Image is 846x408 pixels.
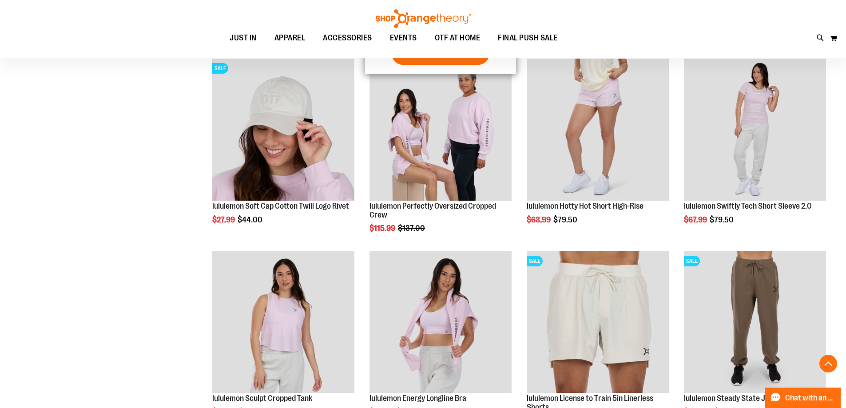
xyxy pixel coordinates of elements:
span: EVENTS [390,28,417,48]
span: $27.99 [212,215,236,224]
a: lululemon Sculpt Cropped Tank [212,251,354,395]
div: product [522,54,673,247]
a: lululemon License to Train 5in Linerless ShortsSALE [527,251,669,395]
a: lululemon Energy Longline Bra [369,394,466,403]
span: SALE [527,256,543,266]
span: FINAL PUSH SALE [498,28,558,48]
span: $137.00 [398,224,426,233]
a: lululemon Soft Cap Cotton Twill Logo Rivet [212,202,349,210]
span: SALE [212,63,228,74]
div: product [365,54,516,255]
span: JUST IN [230,28,257,48]
a: lululemon Steady State Jogger [684,394,784,403]
span: $79.50 [710,215,735,224]
span: OTF AT HOME [435,28,481,48]
a: lululemon Hotty Hot Short High-Rise [527,59,669,202]
a: lululemon Perfectly Oversized Cropped CrewSALE [369,59,512,202]
button: Chat with an Expert [765,388,841,408]
a: lululemon Steady State JoggerSALE [684,251,826,395]
img: lululemon Hotty Hot Short High-Rise [527,59,669,201]
div: product [208,54,359,247]
a: ACCESSORIES [314,28,381,48]
a: lululemon Energy Longline Bra [369,251,512,395]
a: EVENTS [381,28,426,48]
span: $115.99 [369,224,397,233]
a: JUST IN [221,28,266,48]
a: OTF AT HOME [426,28,489,48]
a: lululemon Swiftly Tech Short Sleeve 2.0 [684,202,812,210]
button: Back To Top [819,355,837,372]
span: $79.50 [553,215,579,224]
span: $63.99 [527,215,552,224]
img: OTF lululemon Soft Cap Cotton Twill Logo Rivet Khaki [212,59,354,201]
img: lululemon Sculpt Cropped Tank [212,251,354,393]
span: Chat with an Expert [785,394,835,402]
a: OTF lululemon Soft Cap Cotton Twill Logo Rivet KhakiSALE [212,59,354,202]
div: product [679,54,830,247]
a: FINAL PUSH SALE [489,28,567,48]
span: $44.00 [238,215,264,224]
a: lululemon Hotty Hot Short High-Rise [527,202,643,210]
a: lululemon Perfectly Oversized Cropped Crew [369,202,496,219]
span: APPAREL [274,28,306,48]
a: lululemon Sculpt Cropped Tank [212,394,312,403]
img: lululemon License to Train 5in Linerless Shorts [527,251,669,393]
img: Shop Orangetheory [374,9,472,28]
img: lululemon Steady State Jogger [684,251,826,393]
span: ACCESSORIES [323,28,372,48]
span: $67.99 [684,215,708,224]
a: lululemon Swiftly Tech Short Sleeve 2.0 [684,59,826,202]
img: lululemon Energy Longline Bra [369,251,512,393]
img: lululemon Perfectly Oversized Cropped Crew [369,59,512,201]
span: SALE [684,256,700,266]
a: APPAREL [266,28,314,48]
img: lululemon Swiftly Tech Short Sleeve 2.0 [684,59,826,201]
